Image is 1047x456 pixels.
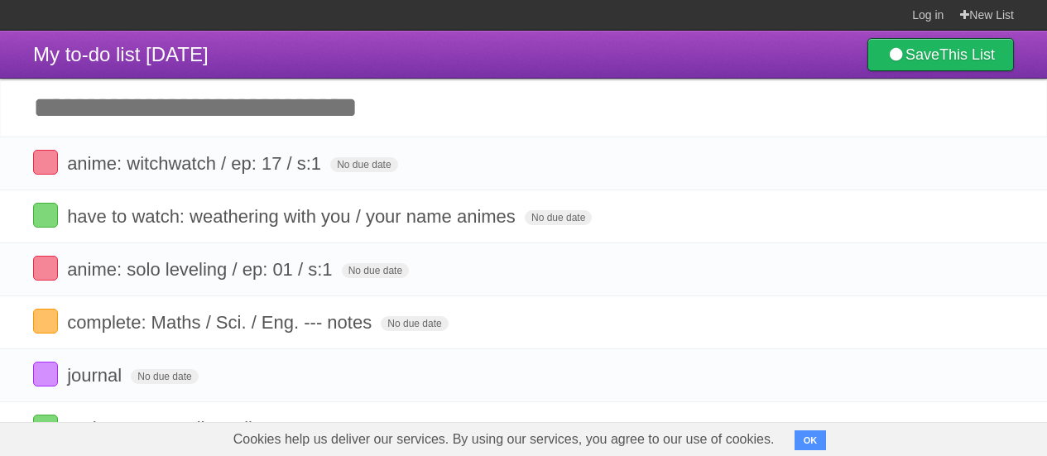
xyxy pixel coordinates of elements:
[67,206,520,227] span: have to watch: weathering with you / your name animes
[67,259,336,280] span: anime: solo leveling / ep: 01 / s:1
[33,415,58,439] label: Done
[33,43,209,65] span: My to-do list [DATE]
[131,369,198,384] span: No due date
[217,423,791,456] span: Cookies help us deliver our services. By using our services, you agree to our use of cookies.
[67,312,376,333] span: complete: Maths / Sci. / Eng. --- notes
[342,263,409,278] span: No due date
[67,418,271,439] span: make a song to listen list
[867,38,1014,71] a: SaveThis List
[33,362,58,386] label: Done
[67,153,325,174] span: anime: witchwatch / ep: 17 / s:1
[795,430,827,450] button: OK
[330,157,397,172] span: No due date
[525,210,592,225] span: No due date
[67,365,126,386] span: journal
[939,46,995,63] b: This List
[381,316,448,331] span: No due date
[33,309,58,334] label: Done
[33,150,58,175] label: Done
[33,256,58,281] label: Done
[33,203,58,228] label: Done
